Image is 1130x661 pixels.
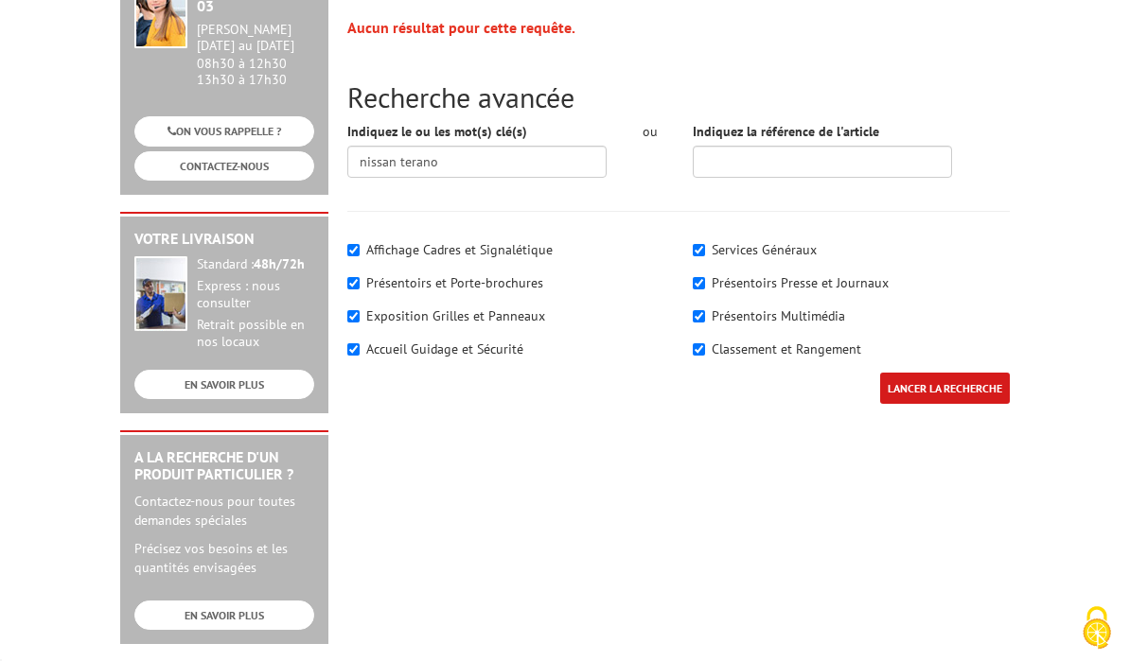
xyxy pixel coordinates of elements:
[197,256,314,273] div: Standard :
[134,600,314,630] a: EN SAVOIR PLUS
[347,122,527,141] label: Indiquez le ou les mot(s) clé(s)
[134,539,314,577] p: Précisez vos besoins et les quantités envisagées
[693,277,705,289] input: Présentoirs Presse et Journaux
[366,241,553,258] label: Affichage Cadres et Signalétique
[134,116,314,146] a: ON VOUS RAPPELLE ?
[693,343,705,356] input: Classement et Rangement
[134,492,314,530] p: Contactez-nous pour toutes demandes spéciales
[347,310,360,322] input: Exposition Grilles et Panneaux
[197,22,314,87] div: 08h30 à 12h30 13h30 à 17h30
[347,244,360,256] input: Affichage Cadres et Signalétique
[197,317,314,351] div: Retrait possible en nos locaux
[366,307,545,324] label: Exposition Grilles et Panneaux
[366,340,523,357] label: Accueil Guidage et Sécurité
[134,256,187,331] img: widget-livraison.jpg
[693,122,879,141] label: Indiquez la référence de l'article
[712,340,861,357] label: Classement et Rangement
[134,151,314,181] a: CONTACTEZ-NOUS
[712,274,889,291] label: Présentoirs Presse et Journaux
[347,81,1010,113] h2: Recherche avancée
[134,231,314,248] h2: Votre livraison
[197,22,314,54] div: [PERSON_NAME][DATE] au [DATE]
[197,278,314,312] div: Express : nous consulter
[693,310,705,322] input: Présentoirs Multimédia
[254,255,305,272] strong: 48h/72h
[1064,597,1130,661] button: Cookies (fenêtre modale)
[880,373,1010,404] input: LANCER LA RECHERCHE
[635,122,664,141] div: ou
[347,277,360,289] input: Présentoirs et Porte-brochures
[366,274,543,291] label: Présentoirs et Porte-brochures
[693,244,705,256] input: Services Généraux
[712,307,845,324] label: Présentoirs Multimédia
[712,241,817,258] label: Services Généraux
[134,370,314,399] a: EN SAVOIR PLUS
[1073,604,1121,652] img: Cookies (fenêtre modale)
[134,449,314,482] h2: A la recherche d'un produit particulier ?
[347,18,575,37] strong: Aucun résultat pour cette requête.
[347,343,360,356] input: Accueil Guidage et Sécurité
